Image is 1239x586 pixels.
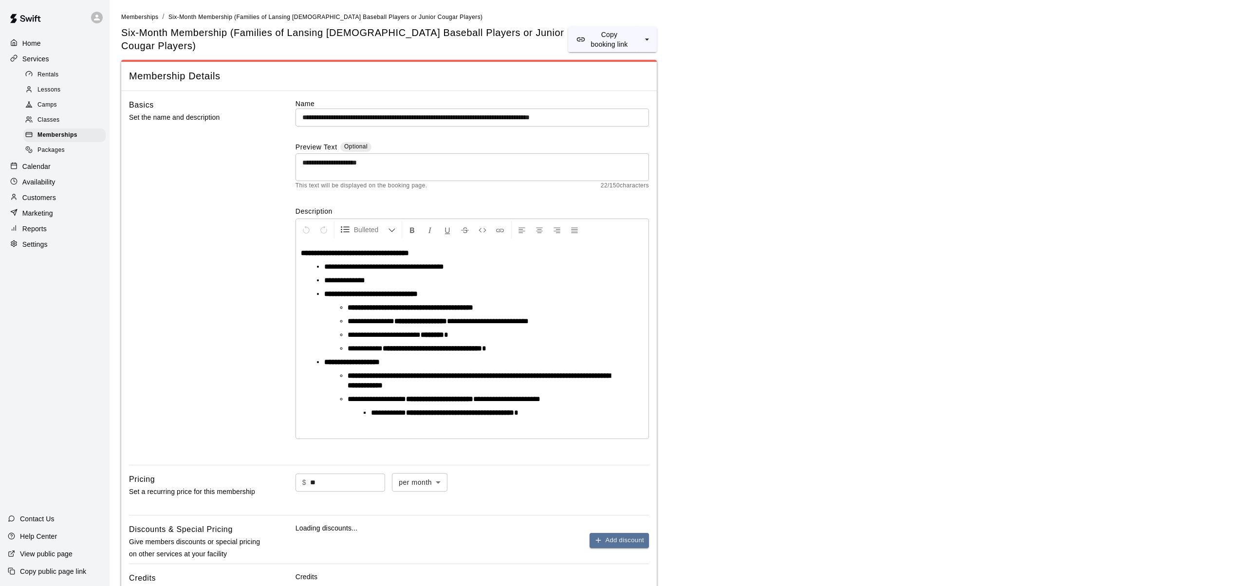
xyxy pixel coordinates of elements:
[129,523,233,536] h6: Discounts & Special Pricing
[8,237,102,252] a: Settings
[22,208,53,218] p: Marketing
[336,221,400,238] button: Formatting Options
[23,128,110,143] a: Memberships
[129,486,264,498] p: Set a recurring price for this membership
[422,221,438,238] button: Format Italics
[22,224,47,234] p: Reports
[566,221,583,238] button: Justify Align
[315,221,332,238] button: Redo
[22,239,48,249] p: Settings
[568,27,657,52] div: split button
[23,144,106,157] div: Packages
[129,473,155,486] h6: Pricing
[20,567,86,576] p: Copy public page link
[121,26,568,52] span: Six-Month Membership (Families of Lansing [DEMOGRAPHIC_DATA] Baseball Players or Junior Cougar Pl...
[531,221,548,238] button: Center Align
[20,514,55,524] p: Contact Us
[37,146,65,155] span: Packages
[23,83,106,97] div: Lessons
[168,14,483,20] span: Six-Month Membership (Families of Lansing [DEMOGRAPHIC_DATA] Baseball Players or Junior Cougar Pl...
[20,549,73,559] p: View public page
[23,143,110,158] a: Packages
[392,473,447,491] div: per month
[8,175,102,189] a: Availability
[8,36,102,51] a: Home
[23,68,106,82] div: Rentals
[22,162,51,171] p: Calendar
[8,52,102,66] a: Services
[121,14,158,20] span: Memberships
[121,13,158,20] a: Memberships
[8,159,102,174] a: Calendar
[439,221,456,238] button: Format Underline
[37,100,57,110] span: Camps
[121,12,1227,22] nav: breadcrumb
[37,130,77,140] span: Memberships
[22,177,55,187] p: Availability
[296,142,337,153] label: Preview Text
[8,221,102,236] a: Reports
[23,128,106,142] div: Memberships
[404,221,421,238] button: Format Bold
[162,12,164,22] li: /
[23,82,110,97] a: Lessons
[8,190,102,205] a: Customers
[23,98,110,113] a: Camps
[601,181,649,191] span: 22 / 150 characters
[37,70,59,80] span: Rentals
[296,99,649,109] label: Name
[568,27,637,52] button: Copy booking link
[129,70,649,83] span: Membership Details
[296,181,427,191] span: This text will be displayed on the booking page.
[344,143,368,150] span: Optional
[22,54,49,64] p: Services
[23,113,110,128] a: Classes
[22,193,56,202] p: Customers
[129,99,154,111] h6: Basics
[637,27,657,52] button: select merge strategy
[8,206,102,220] a: Marketing
[129,111,264,124] p: Set the name and description
[37,85,61,95] span: Lessons
[549,221,565,238] button: Right Align
[296,523,649,533] p: Loading discounts...
[23,67,110,82] a: Rentals
[22,38,41,48] p: Home
[129,572,156,585] h6: Credits
[302,477,306,488] p: $
[129,536,264,560] p: Give members discounts or special pricing on other services at your facility
[23,98,106,112] div: Camps
[23,113,106,127] div: Classes
[20,531,57,541] p: Help Center
[590,533,649,548] button: Add discount
[457,221,473,238] button: Format Strikethrough
[474,221,491,238] button: Insert Code
[514,221,530,238] button: Left Align
[37,115,59,125] span: Classes
[589,30,629,49] p: Copy booking link
[354,225,388,235] span: Bulleted List
[298,221,314,238] button: Undo
[492,221,508,238] button: Insert Link
[296,572,649,582] p: Credits
[296,206,649,216] label: Description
